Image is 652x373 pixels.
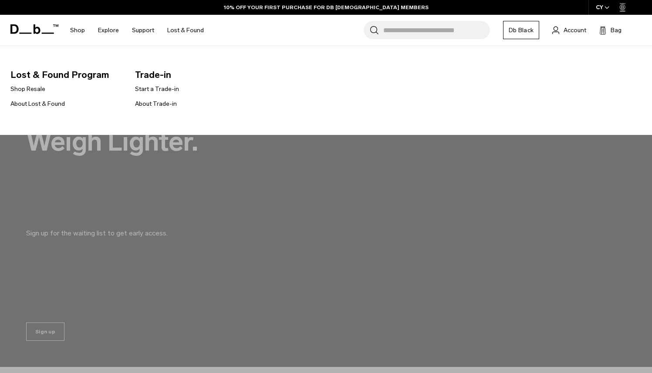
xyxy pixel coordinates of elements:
button: Bag [599,25,622,35]
a: Shop [70,15,85,46]
span: Account [564,26,586,35]
a: Shop Resale [10,84,45,94]
nav: Main Navigation [64,15,210,46]
a: Lost & Found [167,15,204,46]
span: Lost & Found Program [10,68,121,82]
a: About Lost & Found [10,99,65,108]
span: Bag [611,26,622,35]
a: 10% OFF YOUR FIRST PURCHASE FOR DB [DEMOGRAPHIC_DATA] MEMBERS [224,3,429,11]
span: Trade-in [135,68,246,82]
a: Start a Trade-in [135,84,179,94]
a: Account [552,25,586,35]
a: Db Black [503,21,539,39]
a: Support [132,15,154,46]
a: About Trade-in [135,99,177,108]
a: Explore [98,15,119,46]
